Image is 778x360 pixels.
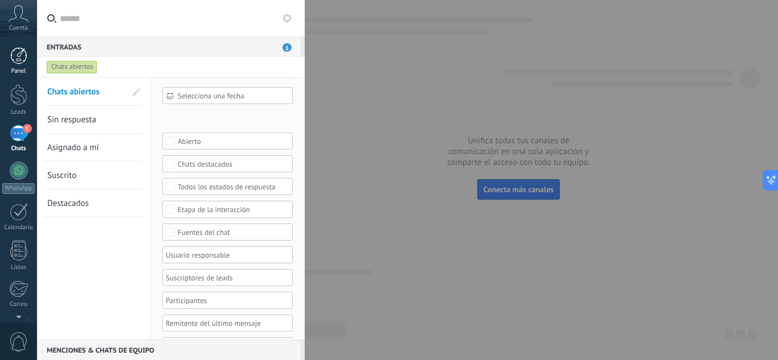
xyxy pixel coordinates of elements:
a: Asignado a mí [47,134,126,161]
span: Selecciona una fecha [178,92,286,100]
div: Entradas [37,36,301,57]
a: Chats abiertos [47,78,126,105]
div: Leads [2,109,35,116]
a: Destacados [47,189,126,217]
div: Listas [2,264,35,271]
span: Cuenta [9,24,28,32]
span: Suscrito [47,170,76,181]
li: Destacados [44,189,143,217]
div: Abierto [178,137,278,146]
div: Panel [2,68,35,75]
span: Chats abiertos [47,86,100,97]
div: Chats abiertos [47,60,97,74]
div: Menciones & Chats de equipo [37,340,301,360]
a: Sin respuesta [47,106,126,133]
div: Fuentes del chat [178,228,278,237]
div: Chats [2,145,35,152]
span: Destacados [47,198,89,209]
span: 1 [23,124,32,133]
div: Calendario [2,224,35,231]
div: Chats destacados [178,160,278,168]
div: Etapa de la interacción [178,205,278,214]
li: Suscrito [44,162,143,189]
li: Chats abiertos [44,78,143,106]
div: WhatsApp [2,183,35,194]
div: Correo [2,301,35,308]
span: Asignado a mí [47,142,99,153]
span: Sin respuesta [47,114,96,125]
span: 1 [282,43,292,52]
a: Suscrito [47,162,126,189]
li: Asignado a mí [44,134,143,162]
li: Sin respuesta [44,106,143,134]
div: Todos los estados de respuesta [178,183,278,191]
